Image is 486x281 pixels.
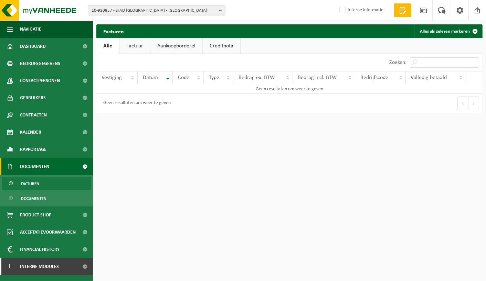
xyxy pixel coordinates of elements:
[20,38,46,55] span: Dashboard
[2,192,91,205] a: Documenten
[338,5,383,15] label: Interne informatie
[178,75,189,80] span: Code
[102,75,122,80] span: Vestiging
[20,106,47,124] span: Contracten
[100,97,171,110] div: Geen resultaten om weer te geven
[389,60,406,66] label: Zoeken:
[20,158,49,175] span: Documenten
[92,5,216,16] span: 10-920857 - STAD [GEOGRAPHIC_DATA] - [GEOGRAPHIC_DATA]
[298,75,337,80] span: Bedrag incl. BTW
[150,38,202,54] a: Aankoopborderel
[20,224,76,241] span: Acceptatievoorwaarden
[20,21,41,38] span: Navigatie
[96,24,131,38] h2: Facturen
[239,75,275,80] span: Bedrag ex. BTW
[96,38,119,54] a: Alle
[119,38,150,54] a: Factuur
[20,141,46,158] span: Rapportage
[2,177,91,190] a: Facturen
[20,241,60,258] span: Financial History
[411,75,447,80] span: Volledig betaald
[20,258,59,275] span: Interne modules
[20,124,41,141] span: Kalender
[20,206,51,224] span: Product Shop
[88,5,225,15] button: 10-920857 - STAD [GEOGRAPHIC_DATA] - [GEOGRAPHIC_DATA]
[457,97,468,110] button: Previous
[143,75,158,80] span: Datum
[21,177,39,190] span: Facturen
[20,72,60,89] span: Contactpersonen
[20,89,46,106] span: Gebruikers
[7,258,13,275] span: I
[414,24,482,38] button: Alles als gelezen markeren
[468,97,479,110] button: Next
[20,55,60,72] span: Bedrijfsgegevens
[209,75,219,80] span: Type
[21,192,46,205] span: Documenten
[360,75,388,80] span: Bedrijfscode
[96,84,483,94] td: Geen resultaten om weer te geven
[203,38,240,54] a: Creditnota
